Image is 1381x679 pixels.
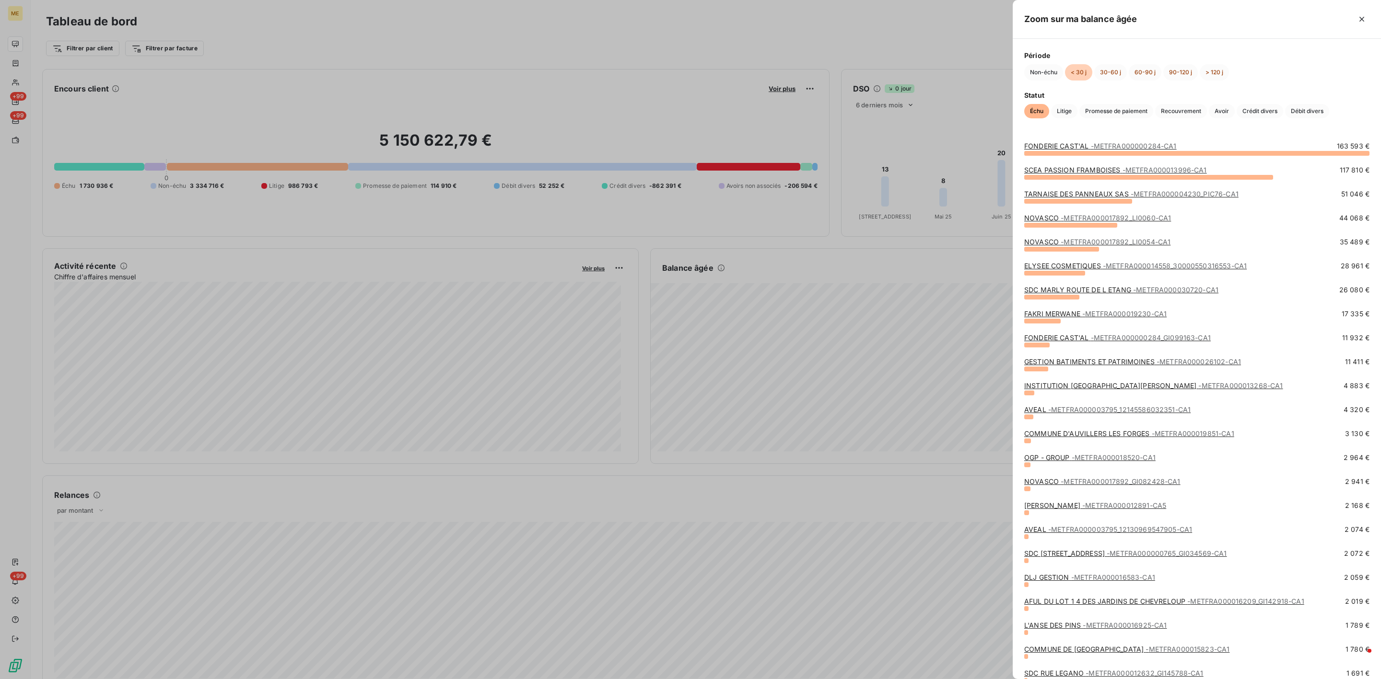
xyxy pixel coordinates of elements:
span: - METFRA000017892_GI082428-CA1 [1061,477,1180,485]
span: 2 019 € [1345,597,1369,606]
span: 2 168 € [1345,501,1369,510]
h5: Zoom sur ma balance âgée [1024,12,1137,26]
a: SCEA PASSION FRAMBOISES [1024,166,1207,174]
span: - METFRA000003795_12130969547905-CA1 [1048,525,1192,533]
span: 44 068 € [1339,213,1369,223]
span: - METFRA000013268-CA1 [1198,381,1283,390]
span: Statut [1024,90,1369,100]
span: - METFRA000017892_LI0054-CA1 [1061,238,1170,246]
span: - METFRA000004230_PIC76-CA1 [1131,190,1239,198]
span: - METFRA000018520-CA1 [1072,453,1156,461]
span: 51 046 € [1341,189,1369,199]
button: Recouvrement [1155,104,1207,118]
span: 17 335 € [1342,309,1369,319]
span: 2 074 € [1345,525,1369,534]
span: 2 964 € [1344,453,1369,462]
span: 35 489 € [1340,237,1369,247]
button: Échu [1024,104,1049,118]
a: [PERSON_NAME] [1024,501,1166,509]
span: - METFRA000014558_30000550316553-CA1 [1103,262,1247,270]
a: OGP - GROUP [1024,453,1156,461]
span: - METFRA000019230-CA1 [1082,310,1167,318]
a: GESTION BATIMENTS ET PATRIMOINES [1024,357,1241,366]
a: L'ANSE DES PINS [1024,621,1167,629]
span: - METFRA000016583-CA1 [1071,573,1155,581]
button: Litige [1051,104,1077,118]
span: 4 883 € [1344,381,1369,391]
span: 2 941 € [1345,477,1369,486]
span: - METFRA000019851-CA1 [1152,429,1234,437]
a: ELYSEE COSMETIQUES [1024,262,1247,270]
button: Avoir [1209,104,1235,118]
span: - METFRA000016925-CA1 [1083,621,1167,629]
span: - METFRA000000284-CA1 [1091,142,1177,150]
span: - METFRA000030720-CA1 [1133,286,1218,294]
a: SDC [STREET_ADDRESS] [1024,549,1227,557]
button: > 120 j [1200,64,1229,81]
span: 3 130 € [1345,429,1369,438]
span: 4 320 € [1344,405,1369,414]
a: SDC RUE LEGANO [1024,669,1204,677]
span: - METFRA000026102-CA1 [1157,357,1241,366]
span: 11 932 € [1342,333,1369,343]
button: 30-60 j [1094,64,1127,81]
a: COMMUNE DE [GEOGRAPHIC_DATA] [1024,645,1229,653]
a: INSTITUTION [GEOGRAPHIC_DATA][PERSON_NAME] [1024,381,1283,390]
button: Non-échu [1024,64,1063,81]
span: 28 961 € [1341,261,1369,271]
a: NOVASCO [1024,477,1181,485]
span: 117 810 € [1340,165,1369,175]
button: 60-90 j [1129,64,1161,81]
a: FAKRI MERWANE [1024,310,1167,318]
span: 1 780 € [1346,644,1369,654]
span: - METFRA000013996-CA1 [1123,166,1207,174]
a: DLJ GESTION [1024,573,1155,581]
span: - METFRA000017892_LI0060-CA1 [1061,214,1171,222]
span: 2 072 € [1344,549,1369,558]
a: AVEAL [1024,405,1191,414]
span: - METFRA000000765_GI034569-CA1 [1107,549,1227,557]
span: 2 059 € [1344,573,1369,582]
span: - METFRA000015823-CA1 [1146,645,1229,653]
button: < 30 j [1065,64,1092,81]
span: Période [1024,50,1369,60]
a: NOVASCO [1024,214,1171,222]
span: 26 080 € [1339,285,1369,295]
span: - METFRA000000284_GI099163-CA1 [1091,334,1211,342]
a: AVEAL [1024,525,1192,533]
span: - METFRA000012632_GI145788-CA1 [1086,669,1203,677]
a: FONDERIE CAST'AL [1024,142,1177,150]
button: 90-120 j [1163,64,1198,81]
span: 1 789 € [1346,621,1369,630]
span: - METFRA000016209_GI142918-CA1 [1187,597,1304,605]
a: AFUL DU LOT 1 4 DES JARDINS DE CHEVRELOUP [1024,597,1304,605]
iframe: Intercom live chat [1348,646,1371,669]
span: 11 411 € [1345,357,1369,367]
span: - METFRA000012891-CA5 [1082,501,1166,509]
button: Débit divers [1285,104,1329,118]
a: TARNAISE DES PANNEAUX SAS [1024,190,1239,198]
a: COMMUNE D'AUVILLERS LES FORGES [1024,429,1234,437]
button: Crédit divers [1237,104,1283,118]
a: NOVASCO [1024,238,1170,246]
button: Promesse de paiement [1079,104,1153,118]
span: 163 593 € [1337,141,1369,151]
span: 1 691 € [1346,668,1369,678]
a: SDC MARLY ROUTE DE L ETANG [1024,286,1218,294]
a: FONDERIE CAST'AL [1024,334,1211,342]
span: - METFRA000003795_12145586032351-CA1 [1048,405,1191,414]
